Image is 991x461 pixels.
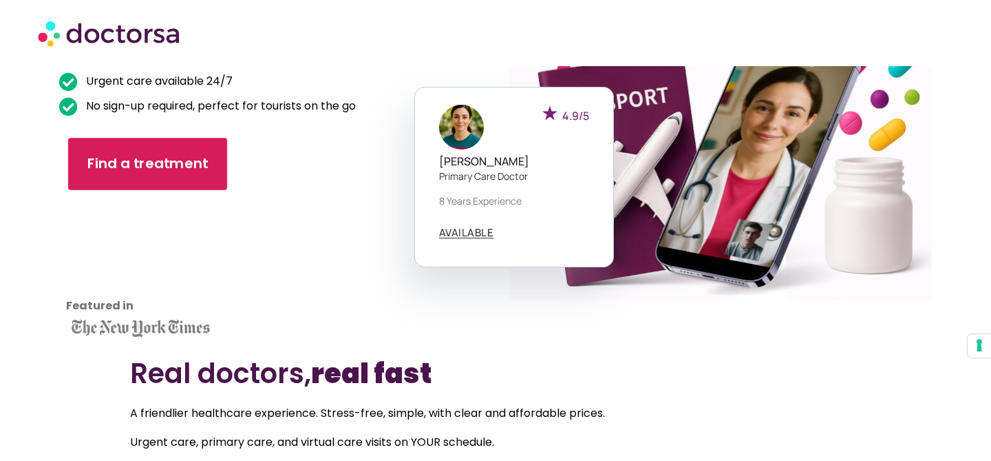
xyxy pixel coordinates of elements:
[311,354,431,393] b: real fast
[66,214,190,317] iframe: Customer reviews powered by Trustpilot
[130,357,862,390] h2: Real doctors,
[439,155,589,168] h5: [PERSON_NAME]
[562,108,589,123] span: 4.9/5
[68,138,227,190] a: Find a treatment
[83,72,233,91] span: Urgent care available 24/7
[439,227,494,238] a: AVAILABLE
[87,154,209,174] span: Find a treatment
[439,194,589,208] p: 8 years experience
[968,334,991,358] button: Your consent preferences for tracking technologies
[66,298,134,314] strong: Featured in
[130,433,862,452] p: Urgent care, primary care, and virtual care visits on YOUR schedule.
[83,96,356,116] span: No sign-up required, perfect for tourists on the go
[439,169,589,183] p: Primary care doctor
[130,404,862,423] p: A friendlier healthcare experience. Stress-free, simple, with clear and affordable prices.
